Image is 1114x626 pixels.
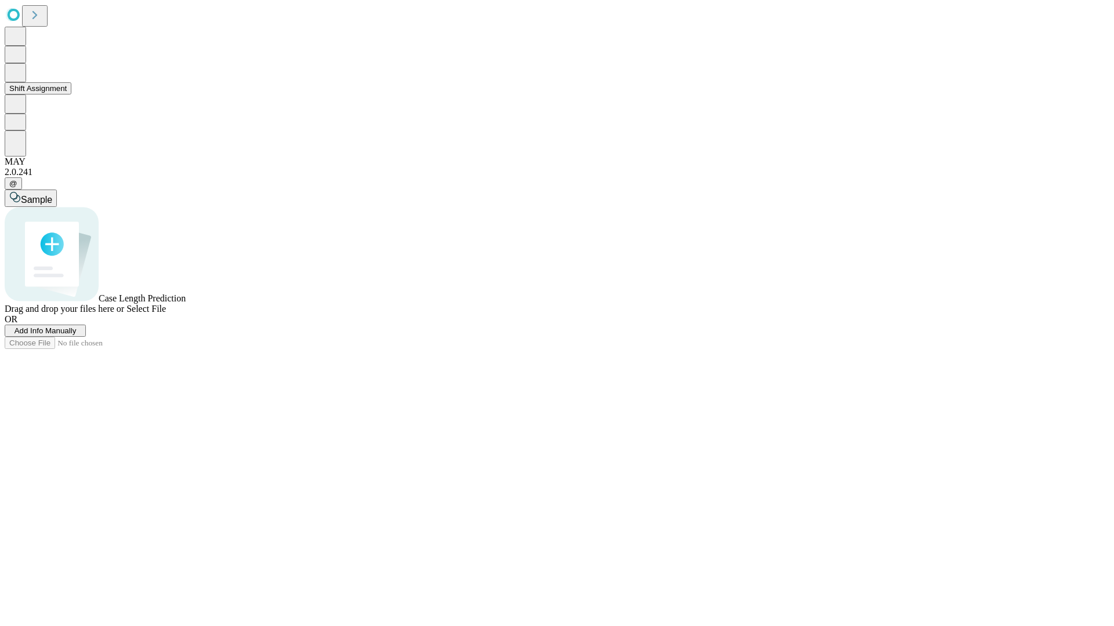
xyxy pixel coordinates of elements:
[21,195,52,205] span: Sample
[5,156,1109,167] div: MAY
[126,304,166,314] span: Select File
[9,179,17,188] span: @
[5,314,17,324] span: OR
[5,167,1109,177] div: 2.0.241
[99,293,186,303] span: Case Length Prediction
[5,190,57,207] button: Sample
[5,325,86,337] button: Add Info Manually
[15,326,77,335] span: Add Info Manually
[5,177,22,190] button: @
[5,82,71,94] button: Shift Assignment
[5,304,124,314] span: Drag and drop your files here or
